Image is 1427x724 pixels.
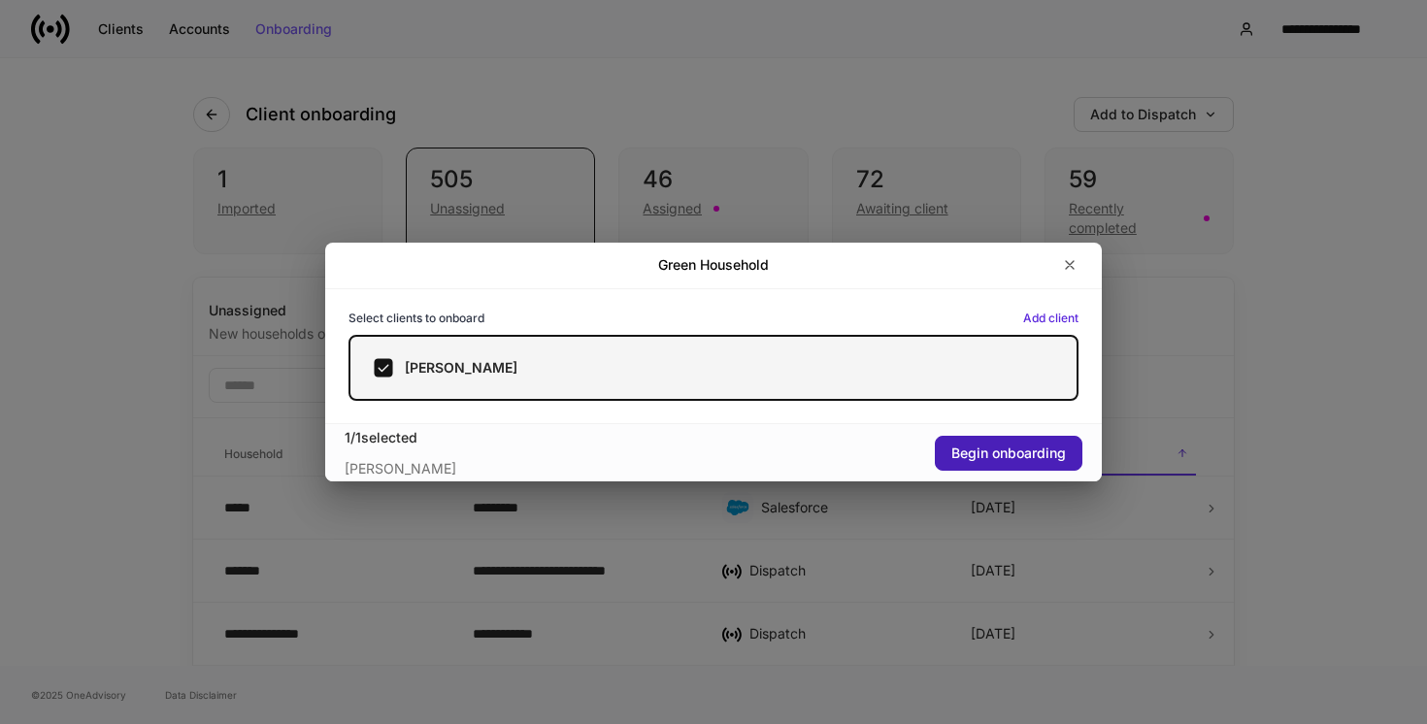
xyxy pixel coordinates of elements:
[348,335,1079,401] label: [PERSON_NAME]
[345,447,713,478] div: [PERSON_NAME]
[1023,313,1079,324] button: Add client
[951,446,1066,460] div: Begin onboarding
[348,309,484,327] h6: Select clients to onboard
[658,255,769,275] h2: Green Household
[405,358,517,378] h5: [PERSON_NAME]
[935,436,1082,471] button: Begin onboarding
[345,428,713,447] div: 1 / 1 selected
